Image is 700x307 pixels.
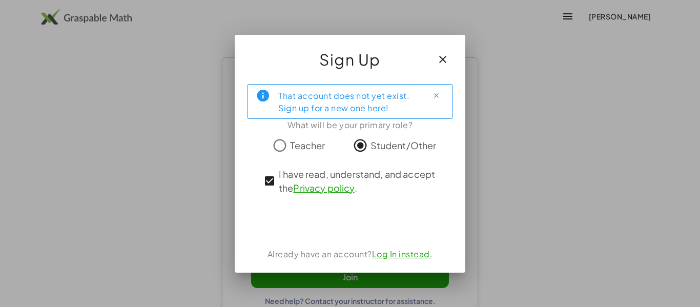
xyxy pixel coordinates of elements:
button: Close [428,88,444,104]
span: Student/Other [370,138,437,152]
a: Privacy policy [293,182,354,194]
span: Teacher [290,138,325,152]
span: Sign Up [319,47,381,72]
div: What will be your primary role? [247,119,453,131]
a: Log In instead. [372,249,433,259]
div: That account does not yet exist. Sign up for a new one here! [278,89,420,114]
span: I have read, understand, and accept the . [279,167,440,195]
iframe: Sign in with Google Button [294,210,406,233]
div: Already have an account? [247,248,453,260]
